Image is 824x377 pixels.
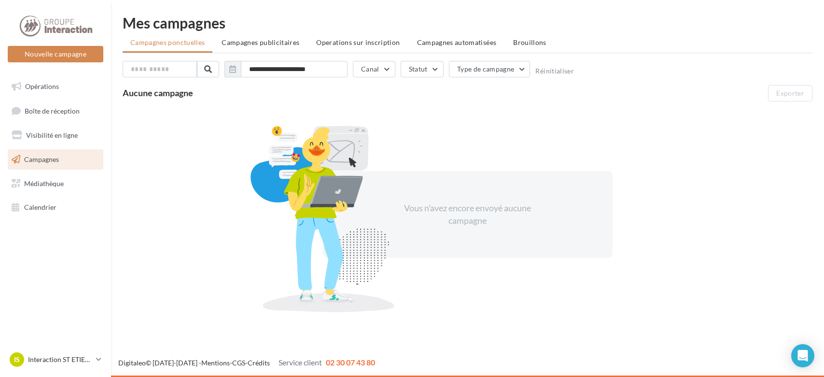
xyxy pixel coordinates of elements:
[118,359,146,367] a: Digitaleo
[8,350,103,369] a: IS Interaction ST ETIENNE
[24,203,56,211] span: Calendrier
[513,38,546,46] span: Brouillons
[6,125,105,145] a: Visibilité en ligne
[449,61,531,77] button: Type de campagne
[6,197,105,217] a: Calendrier
[26,131,78,139] span: Visibilité en ligne
[118,359,375,367] span: © [DATE]-[DATE] - - -
[6,76,105,97] a: Opérations
[28,355,92,364] p: Interaction ST ETIENNE
[417,38,497,46] span: Campagnes automatisées
[385,202,551,227] div: Vous n'avez encore envoyé aucune campagne
[123,15,812,30] div: Mes campagnes
[123,87,193,98] span: Aucune campagne
[353,61,395,77] button: Canal
[279,358,322,367] span: Service client
[24,155,59,163] span: Campagnes
[316,38,400,46] span: Operations sur inscription
[232,359,245,367] a: CGS
[6,174,105,194] a: Médiathèque
[201,359,230,367] a: Mentions
[24,179,64,187] span: Médiathèque
[6,149,105,170] a: Campagnes
[222,38,299,46] span: Campagnes publicitaires
[14,355,20,364] span: IS
[6,101,105,121] a: Boîte de réception
[25,106,80,115] span: Boîte de réception
[248,359,270,367] a: Crédits
[535,67,574,75] button: Réinitialiser
[326,358,375,367] span: 02 30 07 43 80
[791,344,814,367] div: Open Intercom Messenger
[8,46,103,62] button: Nouvelle campagne
[401,61,444,77] button: Statut
[768,85,812,101] button: Exporter
[25,82,59,90] span: Opérations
